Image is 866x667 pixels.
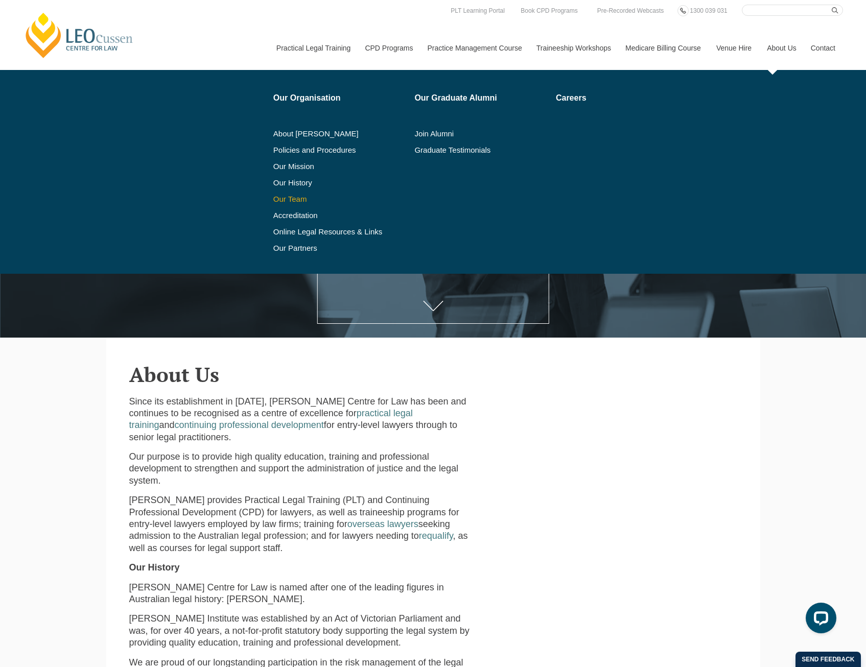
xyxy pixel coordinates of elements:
[518,5,580,16] a: Book CPD Programs
[273,94,408,102] a: Our Organisation
[419,531,453,541] a: requalify
[175,420,324,430] a: continuing professional development
[129,494,478,554] p: [PERSON_NAME] provides Practical Legal Training (PLT) and Continuing Professional Development (CP...
[448,5,507,16] a: PLT Learning Portal
[129,451,478,487] p: Our purpose is to provide high quality education, training and professional development to streng...
[273,244,408,252] a: Our Partners
[129,613,478,649] p: [PERSON_NAME] Institute was established by an Act of Victorian Parliament and was, for over 40 ye...
[709,26,759,70] a: Venue Hire
[529,26,618,70] a: Traineeship Workshops
[414,94,549,102] a: Our Graduate Alumni
[798,599,840,641] iframe: LiveChat chat widget
[618,26,709,70] a: Medicare Billing Course
[273,146,408,154] a: Policies and Procedures
[690,7,727,14] span: 1300 039 031
[357,26,419,70] a: CPD Programs
[759,26,803,70] a: About Us
[556,94,672,102] a: Careers
[273,211,408,220] a: Accreditation
[414,130,549,138] a: Join Alumni
[129,396,478,444] p: Since its establishment in [DATE], [PERSON_NAME] Centre for Law has been and continues to be reco...
[420,26,529,70] a: Practice Management Course
[129,562,180,573] strong: Our History
[273,130,408,138] a: About [PERSON_NAME]
[414,146,549,154] a: Graduate Testimonials
[273,228,408,236] a: Online Legal Resources & Links
[803,26,843,70] a: Contact
[129,582,478,606] p: [PERSON_NAME] Centre for Law is named after one of the leading figures in Australian legal histor...
[273,162,382,171] a: Our Mission
[273,179,408,187] a: Our History
[269,26,358,70] a: Practical Legal Training
[129,363,737,386] h2: About Us
[347,519,418,529] a: overseas lawyers
[23,11,136,59] a: [PERSON_NAME] Centre for Law
[273,195,408,203] a: Our Team
[595,5,667,16] a: Pre-Recorded Webcasts
[687,5,730,16] a: 1300 039 031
